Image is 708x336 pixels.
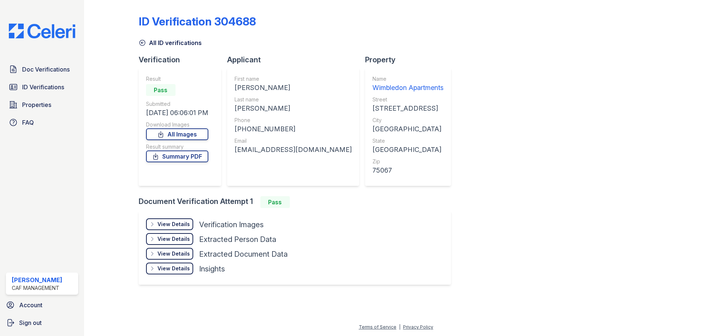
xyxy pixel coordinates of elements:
div: 75067 [372,165,444,176]
a: Summary PDF [146,150,208,162]
div: Street [372,96,444,103]
div: Property [365,55,457,65]
div: View Details [157,221,190,228]
div: Verification [139,55,227,65]
div: View Details [157,250,190,257]
span: ID Verifications [22,83,64,91]
div: CAF Management [12,284,62,292]
div: Insights [199,264,225,274]
img: CE_Logo_Blue-a8612792a0a2168367f1c8372b55b34899dd931a85d93a1a3d3e32e68fde9ad4.png [3,24,81,38]
div: [PERSON_NAME] [235,83,352,93]
a: Account [3,298,81,312]
a: ID Verifications [6,80,78,94]
span: Account [19,301,42,309]
div: State [372,137,444,145]
div: View Details [157,235,190,243]
a: All Images [146,128,208,140]
a: Terms of Service [359,324,396,330]
div: Email [235,137,352,145]
a: FAQ [6,115,78,130]
div: View Details [157,265,190,272]
div: Extracted Document Data [199,249,288,259]
div: Wimbledon Apartments [372,83,444,93]
div: Name [372,75,444,83]
div: First name [235,75,352,83]
span: FAQ [22,118,34,127]
span: Sign out [19,318,42,327]
div: [PHONE_NUMBER] [235,124,352,134]
div: [PERSON_NAME] [12,276,62,284]
a: Properties [6,97,78,112]
div: City [372,117,444,124]
div: [STREET_ADDRESS] [372,103,444,114]
span: Doc Verifications [22,65,70,74]
div: [GEOGRAPHIC_DATA] [372,124,444,134]
a: Sign out [3,315,81,330]
div: [GEOGRAPHIC_DATA] [372,145,444,155]
div: Last name [235,96,352,103]
a: All ID verifications [139,38,202,47]
div: Zip [372,158,444,165]
span: Properties [22,100,51,109]
div: [PERSON_NAME] [235,103,352,114]
div: | [399,324,400,330]
div: Result summary [146,143,208,150]
a: Privacy Policy [403,324,433,330]
div: Verification Images [199,219,264,230]
div: Phone [235,117,352,124]
div: Document Verification Attempt 1 [139,196,457,208]
div: Result [146,75,208,83]
div: Submitted [146,100,208,108]
div: ID Verification 304688 [139,15,256,28]
div: [EMAIL_ADDRESS][DOMAIN_NAME] [235,145,352,155]
div: Extracted Person Data [199,234,276,245]
div: Pass [146,84,176,96]
div: Download Images [146,121,208,128]
div: Pass [260,196,290,208]
div: Applicant [227,55,365,65]
div: [DATE] 06:06:01 PM [146,108,208,118]
a: Name Wimbledon Apartments [372,75,444,93]
a: Doc Verifications [6,62,78,77]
